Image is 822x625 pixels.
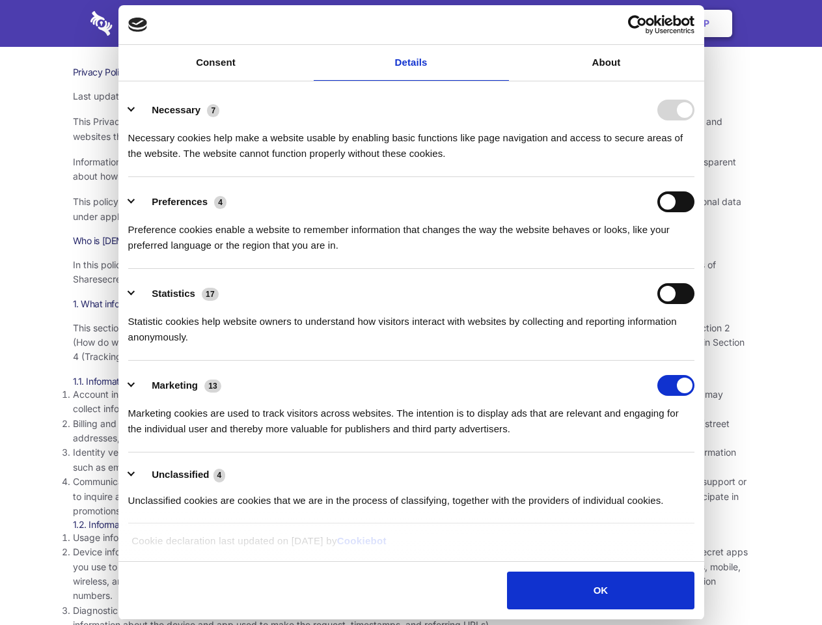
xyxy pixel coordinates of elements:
[528,3,588,44] a: Contact
[122,533,700,559] div: Cookie declaration last updated on [DATE] by
[207,104,219,117] span: 7
[128,396,694,437] div: Marketing cookies are used to track visitors across websites. The intention is to display ads tha...
[128,483,694,508] div: Unclassified cookies are cookies that we are in the process of classifying, together with the pro...
[128,304,694,345] div: Statistic cookies help website owners to understand how visitors interact with websites by collec...
[73,156,736,182] span: Information security and privacy are at the heart of what Sharesecret values and promotes as a co...
[507,572,694,609] button: OK
[152,380,198,391] label: Marketing
[152,288,195,299] label: Statistics
[73,116,722,141] span: This Privacy Policy describes how we process and handle data provided to Sharesecret in connectio...
[202,288,219,301] span: 17
[590,3,647,44] a: Login
[73,389,723,414] span: Account information. Our services generally require you to create an account before you can acces...
[128,212,694,253] div: Preference cookies enable a website to remember information that changes the way the website beha...
[314,45,509,81] a: Details
[581,15,694,35] a: Usercentrics Cookiebot - opens in a new window
[128,18,148,32] img: logo
[128,375,230,396] button: Marketing (13)
[73,196,741,221] span: This policy uses the term “personal data” to refer to information that is related to an identifie...
[73,66,750,78] h1: Privacy Policy
[73,418,730,443] span: Billing and payment information. In order to purchase a service, you may need to provide us with ...
[509,45,704,81] a: About
[382,3,439,44] a: Pricing
[128,467,234,483] button: Unclassified (4)
[90,11,202,36] img: logo-wordmark-white-trans-d4663122ce5f474addd5e946df7df03e33cb6a1c49d2221995e7729f52c070b2.svg
[73,235,203,246] span: Who is [DEMOGRAPHIC_DATA]?
[118,45,314,81] a: Consent
[128,120,694,161] div: Necessary cookies help make a website usable by enabling basic functions like page navigation and...
[73,532,620,543] span: Usage information. We collect information about how you interact with our services, when and for ...
[73,546,748,601] span: Device information. We may collect information from and about the device you use to access our se...
[152,196,208,207] label: Preferences
[73,447,736,472] span: Identity verification information. Some services require you to verify your identity as part of c...
[128,283,227,304] button: Statistics (17)
[757,560,806,609] iframe: Drift Widget Chat Controller
[214,196,226,209] span: 4
[128,191,235,212] button: Preferences (4)
[337,535,387,546] a: Cookiebot
[73,259,716,285] span: In this policy, “Sharesecret,” “we,” “us,” and “our” refer to Sharesecret Inc., a U.S. company. S...
[73,298,253,309] span: 1. What information do we collect about you?
[213,469,226,482] span: 4
[73,376,204,387] span: 1.1. Information you provide to us
[73,519,281,530] span: 1.2. Information collected when you use our services
[204,380,221,393] span: 13
[128,100,228,120] button: Necessary (7)
[73,476,747,516] span: Communications and submissions. You may choose to provide us with information when you communicat...
[73,89,750,104] p: Last updated: [DATE]
[152,104,200,115] label: Necessary
[73,322,745,363] span: This section describes the various types of information we collect from and about you. To underst...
